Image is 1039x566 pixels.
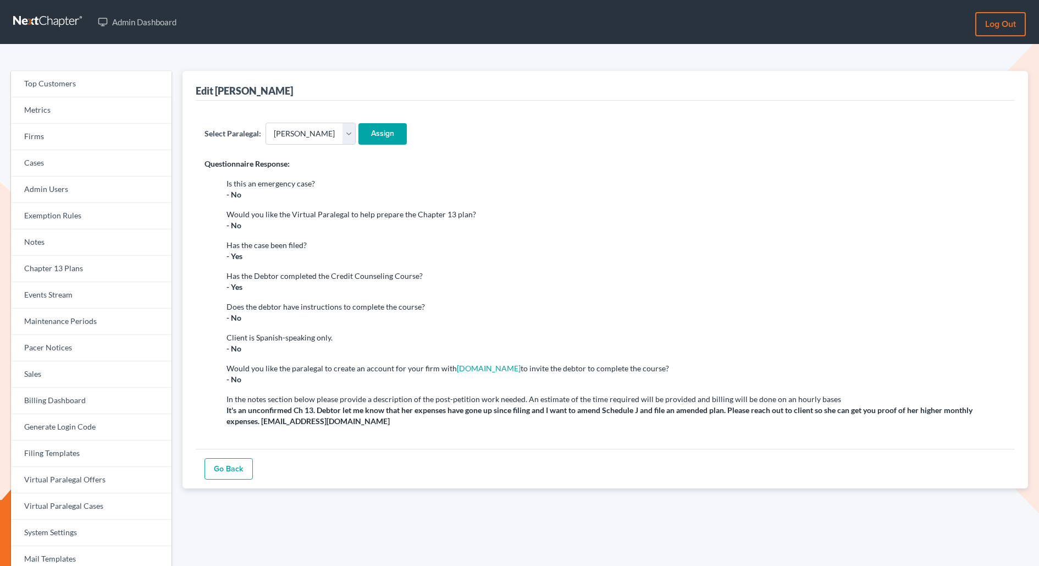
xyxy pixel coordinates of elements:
[205,128,261,139] label: Select Paralegal:
[11,256,172,282] a: Chapter 13 Plans
[11,229,172,256] a: Notes
[11,388,172,414] a: Billing Dashboard
[11,97,172,124] a: Metrics
[11,414,172,441] a: Generate Login Code
[11,150,172,177] a: Cases
[11,335,172,361] a: Pacer Notices
[226,344,241,353] strong: - No
[11,124,172,150] a: Firms
[11,361,172,388] a: Sales
[226,313,241,322] strong: - No
[975,12,1026,36] a: Log out
[226,394,1006,405] div: In the notes section below please provide a description of the post-petition work needed. An esti...
[226,282,242,292] strong: - Yes
[92,12,182,32] a: Admin Dashboard
[11,71,172,97] a: Top Customers
[226,405,972,426] strong: It's an unconfirmed Ch 13. Debtor let me know that her expenses have gone up since filing and I w...
[11,441,172,467] a: Filing Templates
[11,493,172,520] a: Virtual Paralegal Cases
[205,159,290,168] strong: Questionnaire Response:
[226,363,1006,374] div: Would you like the paralegal to create an account for your firm with to invite the debtor to comp...
[226,190,241,199] strong: - No
[11,467,172,493] a: Virtual Paralegal Offers
[226,209,1006,220] div: Would you like the Virtual Paralegal to help prepare the Chapter 13 plan?
[226,221,241,230] strong: - No
[358,123,407,145] input: Assign
[205,458,253,480] a: Go Back
[226,301,1006,312] div: Does the debtor have instructions to complete the course?
[196,84,293,97] div: Edit [PERSON_NAME]
[11,203,172,229] a: Exemption Rules
[226,240,1006,251] div: Has the case been filed?
[226,332,1006,343] div: Client is Spanish-speaking only.
[226,375,241,384] strong: - No
[457,364,521,373] a: [DOMAIN_NAME]
[11,177,172,203] a: Admin Users
[11,520,172,546] a: System Settings
[226,271,1006,282] div: Has the Debtor completed the Credit Counseling Course?
[226,178,1006,189] div: Is this an emergency case?
[226,251,242,261] strong: - Yes
[11,309,172,335] a: Maintenance Periods
[11,282,172,309] a: Events Stream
